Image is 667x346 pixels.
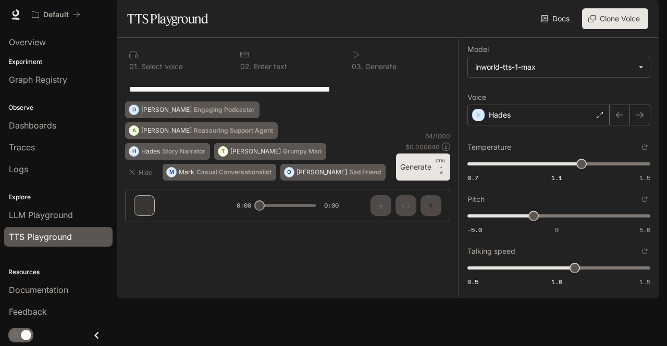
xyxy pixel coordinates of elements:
div: H [129,143,139,160]
span: -5.0 [467,225,482,234]
p: [PERSON_NAME] [141,107,192,113]
p: [PERSON_NAME] [297,169,347,175]
button: Reset to default [639,194,650,205]
p: 64 / 1000 [425,132,450,140]
p: Voice [467,94,486,101]
p: [PERSON_NAME] [230,148,281,155]
div: inworld-tts-1-max [468,57,650,77]
button: MMarkCasual Conversationalist [163,164,276,181]
span: 0.5 [467,277,478,286]
p: Sad Friend [349,169,381,175]
p: Select voice [139,63,183,70]
p: [PERSON_NAME] [141,127,192,134]
span: 0 [555,225,559,234]
span: 1.1 [551,173,562,182]
div: inworld-tts-1-max [475,62,633,72]
div: A [129,122,139,139]
div: M [167,164,176,181]
span: 1.5 [639,277,650,286]
button: O[PERSON_NAME]Sad Friend [280,164,386,181]
p: CTRL + [436,158,446,170]
p: Pitch [467,196,485,203]
button: D[PERSON_NAME]Engaging Podcaster [125,101,260,118]
p: 0 2 . [240,63,252,70]
div: O [285,164,294,181]
p: Hades [141,148,160,155]
p: 0 3 . [352,63,363,70]
h1: TTS Playground [127,8,208,29]
span: 1.0 [551,277,562,286]
p: Default [43,10,69,19]
button: A[PERSON_NAME]Reassuring Support Agent [125,122,278,139]
button: T[PERSON_NAME]Grumpy Man [214,143,326,160]
p: Story Narrator [162,148,205,155]
p: Hades [489,110,511,120]
button: All workspaces [27,4,85,25]
div: D [129,101,139,118]
span: 1.5 [639,173,650,182]
p: Mark [179,169,194,175]
button: Clone Voice [582,8,648,29]
p: ⏎ [436,158,446,176]
button: GenerateCTRL +⏎ [396,153,450,181]
p: 0 1 . [129,63,139,70]
p: Reassuring Support Agent [194,127,273,134]
a: Docs [539,8,574,29]
button: HHadesStory Narrator [125,143,210,160]
p: Generate [363,63,397,70]
p: Casual Conversationalist [196,169,271,175]
p: Grumpy Man [283,148,322,155]
p: Temperature [467,144,511,151]
p: Talking speed [467,248,515,255]
p: Enter text [252,63,287,70]
button: Reset to default [639,142,650,153]
span: 5.0 [639,225,650,234]
p: Engaging Podcaster [194,107,255,113]
p: Model [467,46,489,53]
button: Hide [125,164,158,181]
span: 0.7 [467,173,478,182]
button: Reset to default [639,246,650,257]
div: T [218,143,228,160]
